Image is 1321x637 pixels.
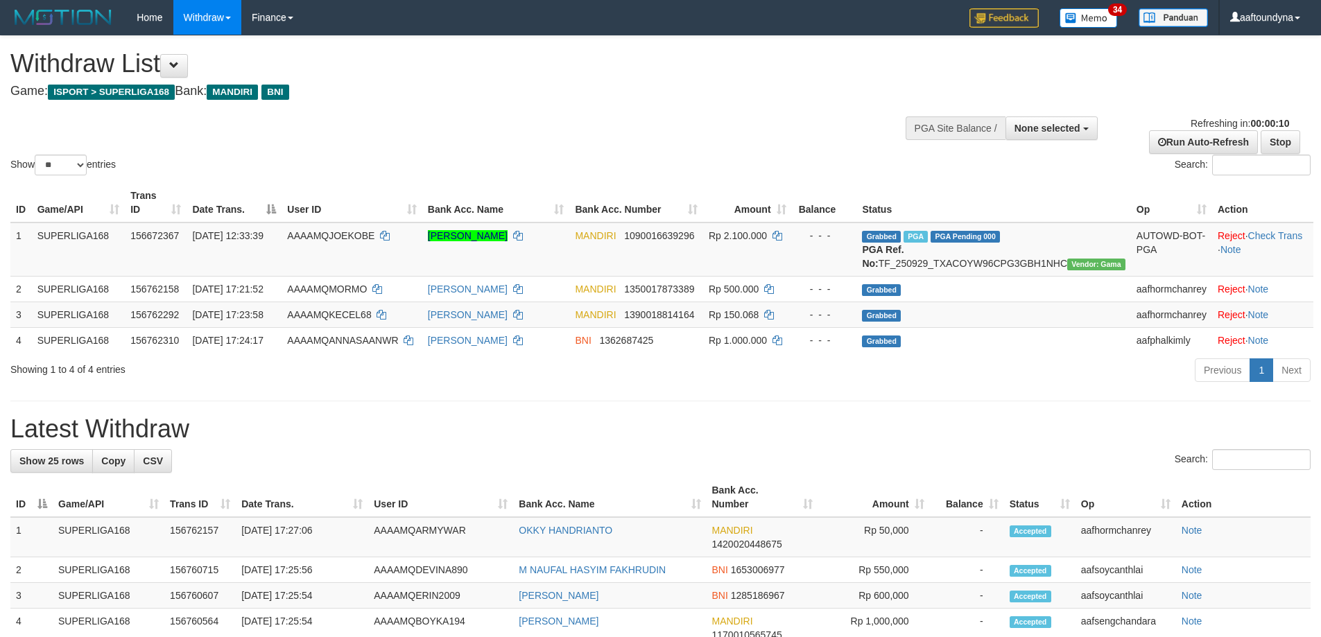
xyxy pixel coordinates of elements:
th: Balance: activate to sort column ascending [930,478,1004,517]
span: CSV [143,455,163,466]
span: Copy 1285186967 to clipboard [731,590,785,601]
span: Copy [101,455,126,466]
span: Accepted [1010,565,1051,577]
th: ID [10,183,32,222]
div: Showing 1 to 4 of 4 entries [10,357,540,376]
a: [PERSON_NAME] [519,616,598,627]
td: SUPERLIGA168 [53,583,164,609]
a: [PERSON_NAME] [428,309,508,320]
span: 156762158 [130,283,179,295]
td: SUPERLIGA168 [32,276,126,302]
td: aafhormchanrey [1076,517,1176,557]
td: 3 [10,583,53,609]
span: Grabbed [862,335,901,347]
span: Marked by aafsengchandara [904,231,928,243]
a: Note [1248,309,1269,320]
th: Op: activate to sort column ascending [1131,183,1212,222]
a: Note [1248,283,1269,295]
label: Search: [1175,449,1311,470]
img: panduan.png [1139,8,1208,27]
a: Note [1182,525,1202,536]
span: ISPORT > SUPERLIGA168 [48,85,175,100]
td: Rp 600,000 [818,583,930,609]
span: BNI [712,590,728,601]
td: SUPERLIGA168 [32,222,126,277]
td: · [1212,302,1313,327]
span: Copy 1420020448675 to clipboard [712,539,782,550]
a: 1 [1250,358,1273,382]
td: Rp 50,000 [818,517,930,557]
span: MANDIRI [207,85,258,100]
td: AAAAMQARMYWAR [368,517,513,557]
th: Action [1176,478,1311,517]
span: Rp 500.000 [709,283,759,295]
a: Note [1182,564,1202,575]
a: [PERSON_NAME] [428,283,508,295]
span: Refreshing in: [1191,118,1289,129]
span: AAAAMQANNASAANWR [287,335,398,346]
a: M NAUFAL HASYIM FAKHRUDIN [519,564,666,575]
b: PGA Ref. No: [862,244,904,269]
strong: 00:00:10 [1250,118,1289,129]
td: 3 [10,302,32,327]
a: Run Auto-Refresh [1149,130,1258,154]
td: aafhormchanrey [1131,276,1212,302]
span: 156762310 [130,335,179,346]
div: - - - [797,229,852,243]
div: PGA Site Balance / [906,116,1005,140]
a: CSV [134,449,172,473]
input: Search: [1212,155,1311,175]
a: Note [1182,616,1202,627]
span: Grabbed [862,310,901,322]
td: aafsoycanthlai [1076,583,1176,609]
span: Accepted [1010,525,1051,537]
span: PGA Pending [931,231,1000,243]
th: Bank Acc. Number: activate to sort column ascending [707,478,818,517]
a: Reject [1218,230,1245,241]
td: aafhormchanrey [1131,302,1212,327]
th: Game/API: activate to sort column ascending [32,183,126,222]
span: Accepted [1010,591,1051,602]
td: - [930,583,1004,609]
th: User ID: activate to sort column ascending [282,183,422,222]
span: [DATE] 12:33:39 [192,230,263,241]
span: [DATE] 17:24:17 [192,335,263,346]
button: None selected [1005,116,1098,140]
img: Button%20Memo.svg [1060,8,1118,28]
td: aafphalkimly [1131,327,1212,353]
span: AAAAMQMORMO [287,283,367,295]
td: SUPERLIGA168 [53,517,164,557]
td: [DATE] 17:25:56 [236,557,368,583]
input: Search: [1212,449,1311,470]
a: Stop [1261,130,1300,154]
th: Bank Acc. Name: activate to sort column ascending [422,183,570,222]
th: Date Trans.: activate to sort column descending [187,183,282,222]
span: MANDIRI [575,309,616,320]
span: Copy 1350017873389 to clipboard [624,283,694,295]
a: [PERSON_NAME] [519,590,598,601]
td: SUPERLIGA168 [32,327,126,353]
th: Bank Acc. Number: activate to sort column ascending [569,183,703,222]
td: SUPERLIGA168 [32,302,126,327]
a: [PERSON_NAME] [428,335,508,346]
th: Date Trans.: activate to sort column ascending [236,478,368,517]
span: MANDIRI [712,525,753,536]
td: - [930,517,1004,557]
div: - - - [797,282,852,296]
span: 156762292 [130,309,179,320]
span: Copy 1090016639296 to clipboard [624,230,694,241]
h4: Game: Bank: [10,85,867,98]
h1: Withdraw List [10,50,867,78]
a: Copy [92,449,135,473]
td: AUTOWD-BOT-PGA [1131,222,1212,277]
span: Copy 1653006977 to clipboard [731,564,785,575]
div: - - - [797,333,852,347]
th: Amount: activate to sort column ascending [818,478,930,517]
th: Game/API: activate to sort column ascending [53,478,164,517]
span: BNI [575,335,591,346]
th: Amount: activate to sort column ascending [703,183,792,222]
td: 2 [10,276,32,302]
th: Balance [792,183,857,222]
span: [DATE] 17:23:58 [192,309,263,320]
a: Reject [1218,309,1245,320]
